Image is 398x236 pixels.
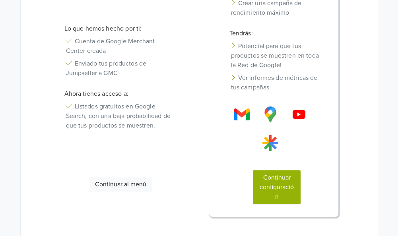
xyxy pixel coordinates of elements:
img: Gmail Logo [291,106,307,122]
li: Potencial para que tus productos se muestren en toda la Red de Google! [223,40,331,72]
img: Gmail Logo [234,106,250,122]
p: Tendrás: [223,29,331,38]
p: Ahora tienes acceso a: [58,89,184,99]
li: Cuenta de Google Merchant Center creada [58,35,184,57]
li: Ver informes de métricas de tus campañas [223,72,331,94]
li: Enviado tus productos de Jumpseller a GMC [58,57,184,79]
button: Continuar configuración [253,170,301,204]
p: Lo que hemos hecho por ti: [58,24,184,33]
button: Continuar al menú [89,177,152,192]
img: Gmail Logo [262,135,278,151]
li: Listados gratuitos en Google Search, con una baja probabilidad de que tus productos se muestren. [58,100,184,132]
img: Gmail Logo [262,106,278,122]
